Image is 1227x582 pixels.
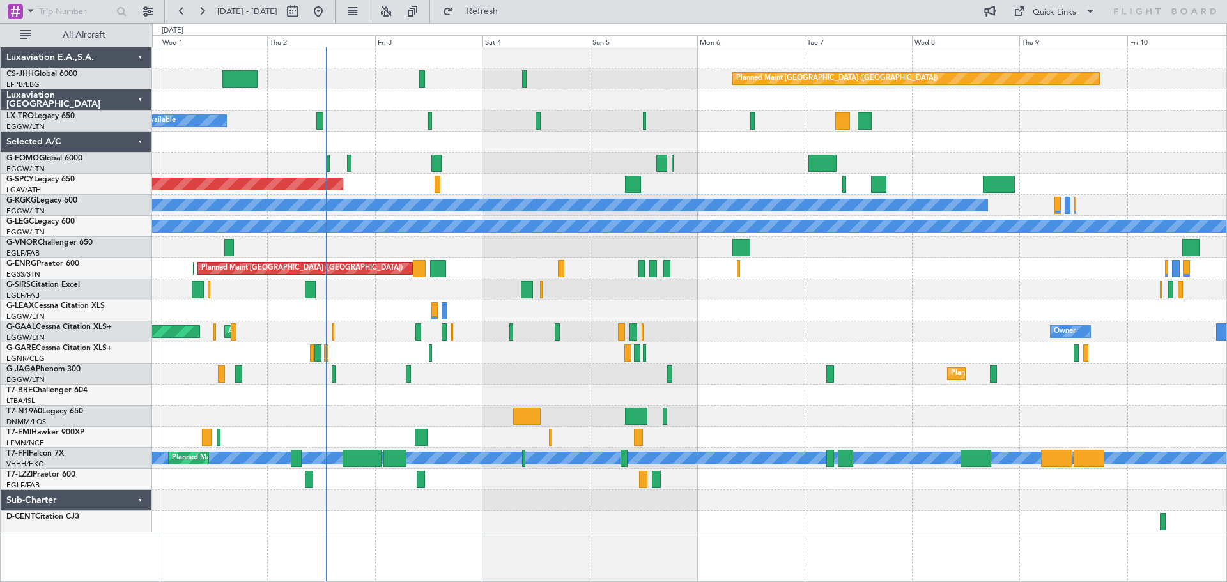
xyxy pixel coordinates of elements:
[6,344,36,352] span: G-GARE
[436,1,513,22] button: Refresh
[6,176,75,183] a: G-SPCYLegacy 650
[6,239,93,247] a: G-VNORChallenger 650
[6,176,34,183] span: G-SPCY
[1054,322,1076,341] div: Owner
[482,35,590,47] div: Sat 4
[912,35,1019,47] div: Wed 8
[6,387,88,394] a: T7-BREChallenger 604
[6,333,45,342] a: EGGW/LTN
[6,155,39,162] span: G-FOMO
[6,365,81,373] a: G-JAGAPhenom 300
[736,69,938,88] div: Planned Maint [GEOGRAPHIC_DATA] ([GEOGRAPHIC_DATA])
[6,197,36,204] span: G-KGKG
[6,408,42,415] span: T7-N1960
[6,260,79,268] a: G-ENRGPraetor 600
[6,480,40,490] a: EGLF/FAB
[805,35,912,47] div: Tue 7
[6,270,40,279] a: EGSS/STN
[6,249,40,258] a: EGLF/FAB
[6,344,112,352] a: G-GARECessna Citation XLS+
[6,408,83,415] a: T7-N1960Legacy 650
[6,218,75,226] a: G-LEGCLegacy 600
[6,323,112,331] a: G-GAALCessna Citation XLS+
[6,302,105,310] a: G-LEAXCessna Citation XLS
[456,7,509,16] span: Refresh
[6,218,34,226] span: G-LEGC
[6,513,35,521] span: D-CENT
[217,6,277,17] span: [DATE] - [DATE]
[6,112,75,120] a: LX-TROLegacy 650
[162,26,183,36] div: [DATE]
[6,112,34,120] span: LX-TRO
[951,364,1152,383] div: Planned Maint [GEOGRAPHIC_DATA] ([GEOGRAPHIC_DATA])
[6,70,77,78] a: CS-JHHGlobal 6000
[39,2,112,21] input: Trip Number
[6,70,34,78] span: CS-JHH
[6,375,45,385] a: EGGW/LTN
[697,35,805,47] div: Mon 6
[6,206,45,216] a: EGGW/LTN
[6,260,36,268] span: G-ENRG
[33,31,135,40] span: All Aircraft
[1007,1,1102,22] button: Quick Links
[6,302,34,310] span: G-LEAX
[6,417,46,427] a: DNMM/LOS
[6,429,31,436] span: T7-EMI
[6,281,31,289] span: G-SIRS
[6,365,36,373] span: G-JAGA
[172,448,373,468] div: Planned Maint [GEOGRAPHIC_DATA] ([GEOGRAPHIC_DATA])
[6,197,77,204] a: G-KGKGLegacy 600
[6,450,29,457] span: T7-FFI
[6,155,82,162] a: G-FOMOGlobal 6000
[160,35,267,47] div: Wed 1
[6,122,45,132] a: EGGW/LTN
[228,322,302,341] div: AOG Maint Dusseldorf
[6,185,41,195] a: LGAV/ATH
[6,513,79,521] a: D-CENTCitation CJ3
[6,80,40,89] a: LFPB/LBG
[6,323,36,331] span: G-GAAL
[6,396,35,406] a: LTBA/ISL
[6,450,64,457] a: T7-FFIFalcon 7X
[201,259,403,278] div: Planned Maint [GEOGRAPHIC_DATA] ([GEOGRAPHIC_DATA])
[14,25,139,45] button: All Aircraft
[267,35,374,47] div: Thu 2
[375,35,482,47] div: Fri 3
[6,312,45,321] a: EGGW/LTN
[6,459,44,469] a: VHHH/HKG
[6,227,45,237] a: EGGW/LTN
[590,35,697,47] div: Sun 5
[6,354,45,364] a: EGNR/CEG
[6,291,40,300] a: EGLF/FAB
[1019,35,1127,47] div: Thu 9
[1033,6,1076,19] div: Quick Links
[6,164,45,174] a: EGGW/LTN
[6,471,33,479] span: T7-LZZI
[6,281,80,289] a: G-SIRSCitation Excel
[6,471,75,479] a: T7-LZZIPraetor 600
[6,239,38,247] span: G-VNOR
[6,429,84,436] a: T7-EMIHawker 900XP
[6,438,44,448] a: LFMN/NCE
[6,387,33,394] span: T7-BRE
